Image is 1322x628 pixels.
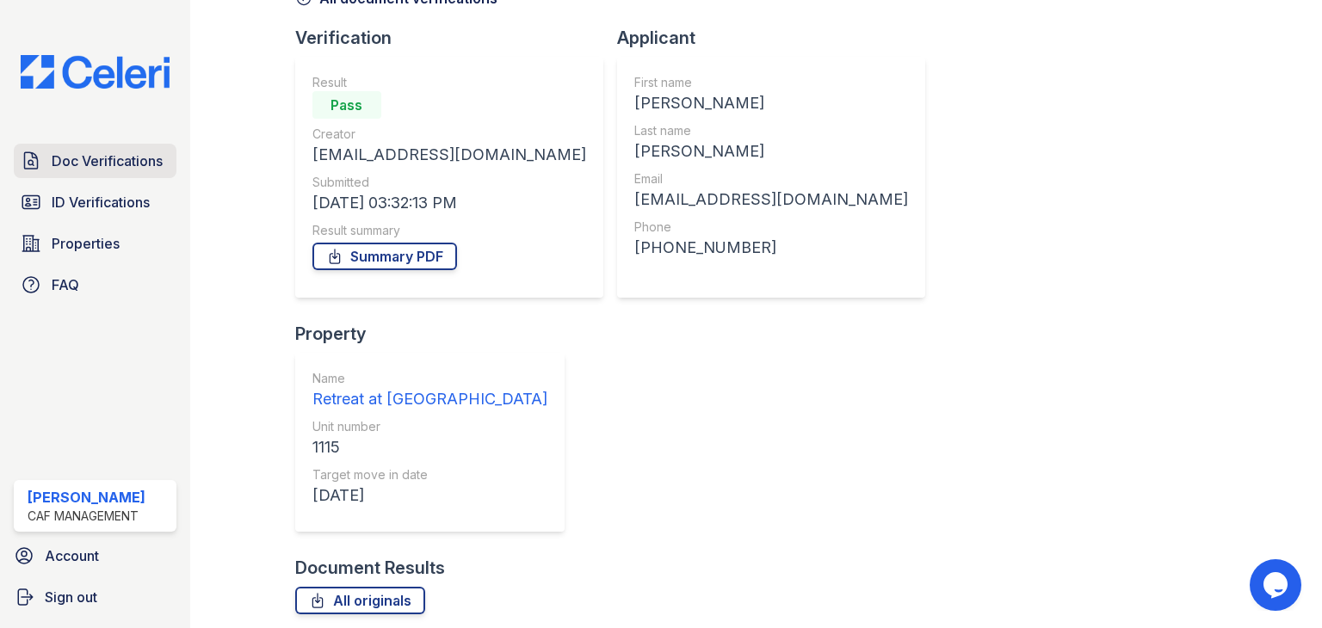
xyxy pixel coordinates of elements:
span: Properties [52,233,120,254]
div: [PERSON_NAME] [634,139,908,163]
div: [PERSON_NAME] [634,91,908,115]
div: Result summary [312,222,586,239]
span: Account [45,545,99,566]
a: Account [7,539,183,573]
div: Retreat at [GEOGRAPHIC_DATA] [312,387,547,411]
a: Sign out [7,580,183,614]
iframe: chat widget [1250,559,1305,611]
div: [EMAIL_ADDRESS][DOMAIN_NAME] [634,188,908,212]
div: 1115 [312,435,547,459]
div: Email [634,170,908,188]
div: Result [312,74,586,91]
div: Target move in date [312,466,547,483]
div: Document Results [295,556,445,580]
div: Creator [312,126,586,143]
div: CAF Management [28,508,145,525]
div: [DATE] 03:32:13 PM [312,191,586,215]
div: Verification [295,26,617,50]
div: Phone [634,219,908,236]
div: Last name [634,122,908,139]
a: Properties [14,226,176,261]
span: Doc Verifications [52,151,163,171]
div: Submitted [312,174,586,191]
span: ID Verifications [52,192,150,212]
div: First name [634,74,908,91]
a: Summary PDF [312,243,457,270]
div: [PHONE_NUMBER] [634,236,908,260]
a: All originals [295,587,425,614]
a: Doc Verifications [14,144,176,178]
span: Sign out [45,587,97,607]
div: Name [312,370,547,387]
div: Property [295,322,578,346]
div: Applicant [617,26,939,50]
span: FAQ [52,274,79,295]
div: [EMAIL_ADDRESS][DOMAIN_NAME] [312,143,586,167]
div: Pass [312,91,381,119]
a: Name Retreat at [GEOGRAPHIC_DATA] [312,370,547,411]
img: CE_Logo_Blue-a8612792a0a2168367f1c8372b55b34899dd931a85d93a1a3d3e32e68fde9ad4.png [7,55,183,89]
a: ID Verifications [14,185,176,219]
div: [PERSON_NAME] [28,487,145,508]
a: FAQ [14,268,176,302]
div: Unit number [312,418,547,435]
div: [DATE] [312,483,547,508]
